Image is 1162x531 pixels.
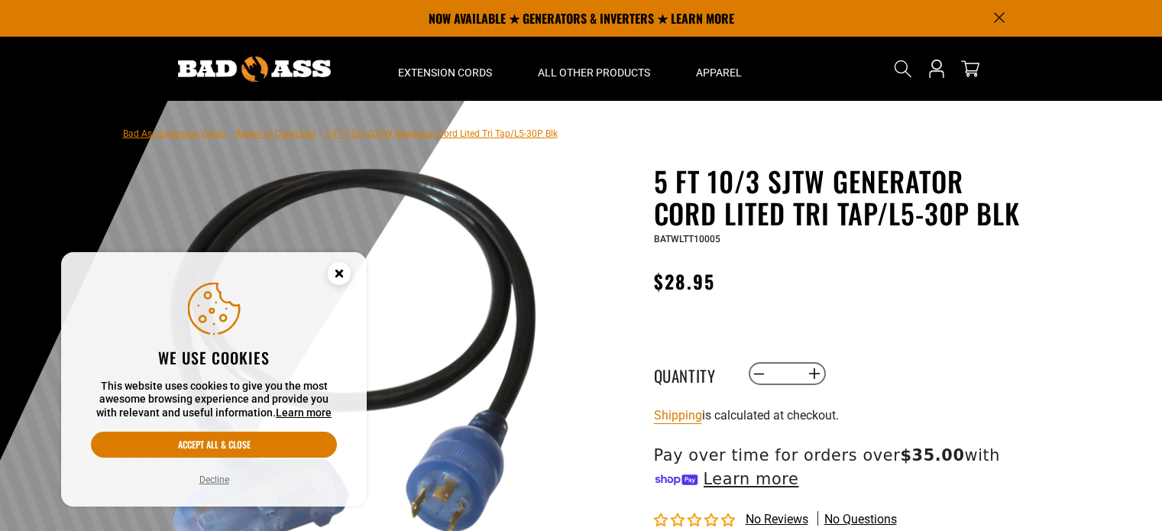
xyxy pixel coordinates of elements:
span: Apparel [696,66,742,79]
button: Accept all & close [91,432,337,458]
summary: Search [891,57,915,81]
span: 5 FT 10/3 SJTW Generator Cord Lited Tri Tap/L5-30P Blk [325,128,558,139]
a: Bad Ass Extension Cords [123,128,226,139]
a: Learn more [276,406,332,419]
span: › [229,128,232,139]
span: No reviews [746,512,808,526]
h1: 5 FT 10/3 SJTW Generator Cord Lited Tri Tap/L5-30P Blk [654,165,1028,229]
summary: Extension Cords [375,37,515,101]
div: is calculated at checkout. [654,405,1028,426]
span: All Other Products [538,66,650,79]
span: 0.00 stars [654,513,738,528]
img: Bad Ass Extension Cords [178,57,331,82]
nav: breadcrumbs [123,124,558,142]
aside: Cookie Consent [61,252,367,507]
span: $28.95 [654,267,715,295]
summary: Apparel [673,37,765,101]
a: Shipping [654,408,702,423]
label: Quantity [654,364,730,384]
p: This website uses cookies to give you the most awesome browsing experience and provide you with r... [91,380,337,420]
a: Return to Collection [235,128,316,139]
span: › [319,128,322,139]
span: No questions [824,511,897,528]
span: BATWLTT10005 [654,234,720,244]
span: Extension Cords [398,66,492,79]
button: Decline [195,472,234,487]
h2: We use cookies [91,348,337,367]
summary: All Other Products [515,37,673,101]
